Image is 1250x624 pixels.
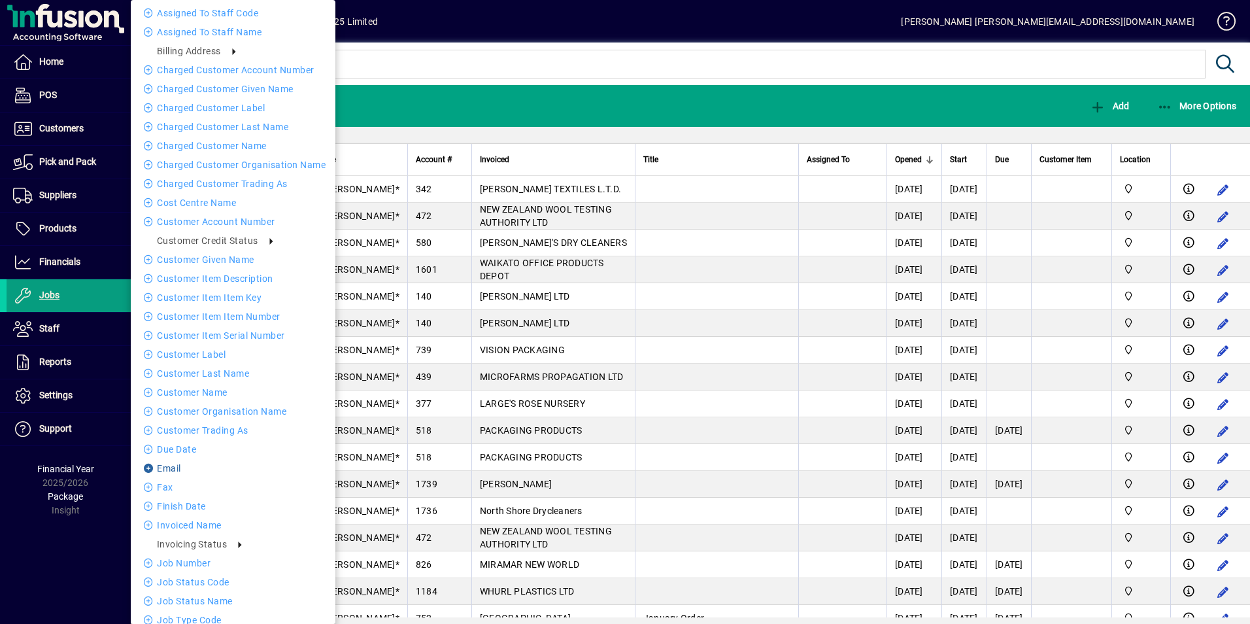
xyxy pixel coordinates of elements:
[131,5,335,21] li: Assigned To Staff Code
[131,555,335,571] li: Job Number
[131,157,335,173] li: Charged Customer Organisation Name
[131,81,335,97] li: Charged Customer Given Name
[131,271,335,286] li: Customer Item Description
[131,62,335,78] li: Charged Customer Account Number
[131,119,335,135] li: Charged Customer Last Name
[131,460,335,476] li: Email
[131,328,335,343] li: Customer Item Serial Number
[131,517,335,533] li: Invoiced Name
[157,235,258,246] span: Customer Credit Status
[131,214,335,230] li: Customer Account Number
[157,539,227,549] span: Invoicing Status
[131,290,335,305] li: Customer Item Item Key
[131,479,335,495] li: Fax
[131,366,335,381] li: Customer Last Name
[131,498,335,514] li: Finish Date
[131,195,335,211] li: Cost Centre Name
[131,423,335,438] li: Customer Trading As
[131,138,335,154] li: Charged Customer Name
[131,252,335,268] li: Customer Given Name
[131,404,335,419] li: Customer Organisation Name
[131,176,335,192] li: Charged Customer Trading As
[131,309,335,324] li: Customer Item Item Number
[131,574,335,590] li: Job Status Code
[131,24,335,40] li: Assigned To Staff Name
[131,100,335,116] li: Charged Customer Label
[131,593,335,609] li: Job Status Name
[157,46,221,56] span: Billing Address
[131,385,335,400] li: Customer Name
[131,442,335,457] li: Due Date
[131,347,335,362] li: Customer Label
